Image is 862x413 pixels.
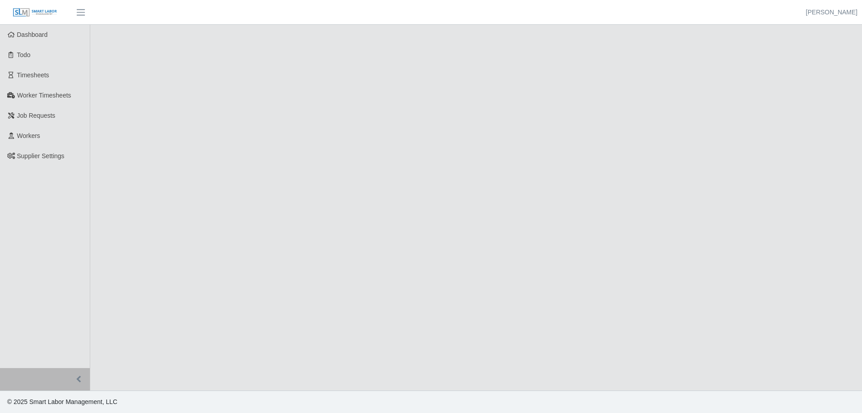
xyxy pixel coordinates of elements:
[17,112,56,119] span: Job Requests
[17,71,49,79] span: Timesheets
[806,8,858,17] a: [PERSON_NAME]
[17,92,71,99] span: Worker Timesheets
[17,31,48,38] span: Dashboard
[17,132,40,139] span: Workers
[17,152,65,160] span: Supplier Settings
[13,8,57,18] img: SLM Logo
[17,51,31,58] span: Todo
[7,398,117,405] span: © 2025 Smart Labor Management, LLC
